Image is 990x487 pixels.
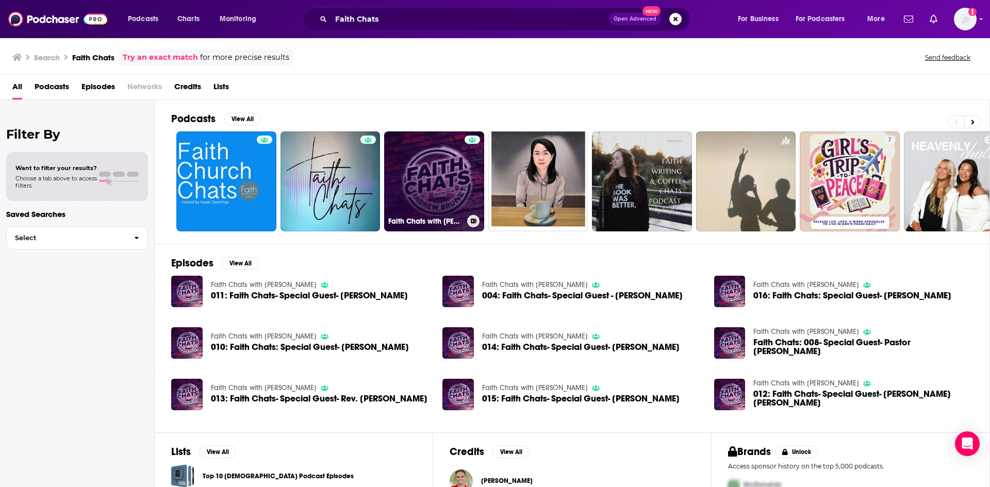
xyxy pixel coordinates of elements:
a: Faith Chats with Andrew Brunet [753,379,859,388]
p: Access sponsor history on the top 5,000 podcasts. [728,462,973,470]
span: Select [7,234,126,241]
img: 012: Faith Chats- Special Guest- Beverly Brown Simms [714,379,746,410]
h2: Podcasts [171,112,216,125]
span: 010: Faith Chats: Special Guest- [PERSON_NAME] [211,343,409,351]
a: 7 [800,131,900,231]
a: Episodes [81,78,115,99]
a: EpisodesView All [171,257,259,270]
a: PodcastsView All [171,112,261,125]
img: Podchaser - Follow, Share and Rate Podcasts [8,9,107,29]
span: Choose a tab above to access filters. [15,175,97,189]
a: 010: Faith Chats: Special Guest- Dr Sarah Grace [211,343,409,351]
h2: Episodes [171,257,213,270]
img: 015: Faith Chats- Special Guest- James Hirsen [442,379,474,410]
img: 016: Faith Chats: Special Guest- Rob Novell [714,276,746,307]
span: [PERSON_NAME] [481,477,533,485]
a: Charts [171,11,206,27]
a: 012: Faith Chats- Special Guest- Beverly Brown Simms [753,390,973,407]
span: 011: Faith Chats- Special Guest- [PERSON_NAME] [211,291,408,300]
button: open menu [789,11,860,27]
button: View All [224,113,261,125]
span: 016: Faith Chats: Special Guest- [PERSON_NAME] [753,291,951,300]
span: Podcasts [128,12,158,26]
img: 011: Faith Chats- Special Guest- Mark Tapson [171,276,203,307]
a: Top 10 [DEMOGRAPHIC_DATA] Podcast Episodes [203,471,354,482]
button: Send feedback [922,53,973,62]
p: Saved Searches [6,209,148,219]
span: For Business [738,12,779,26]
a: Faith Chats with Andrew Brunet [211,332,317,341]
svg: Add a profile image [968,8,977,16]
span: More [867,12,885,26]
a: ListsView All [171,445,236,458]
h3: Faith Chats [72,53,114,62]
span: for more precise results [200,52,289,63]
span: 004: Faith Chats- Special Guest - [PERSON_NAME] [482,291,683,300]
img: 010: Faith Chats: Special Guest- Dr Sarah Grace [171,327,203,359]
a: All [12,78,22,99]
h2: Brands [728,445,771,458]
button: Show profile menu [954,8,977,30]
a: 014: Faith Chats- Special Guest- Gianna Miceli [482,343,680,351]
span: Faith Chats: 008- Special Guest- Pastor [PERSON_NAME] [753,338,973,356]
a: Faith Chats: 008- Special Guest- Pastor Woody Robinson [753,338,973,356]
button: open menu [121,11,172,27]
button: View All [222,257,259,270]
button: View All [492,446,530,458]
img: Faith Chats: 008- Special Guest- Pastor Woody Robinson [714,327,746,359]
a: Faith Chats with Andrew Brunet [482,280,588,289]
img: 013: Faith Chats- Special Guest- Rev. Thomas Buckley [171,379,203,410]
a: 014: Faith Chats- Special Guest- Gianna Miceli [442,327,474,359]
span: New [642,6,661,16]
span: 7 [888,135,892,145]
span: Charts [177,12,200,26]
a: 7 [884,136,896,144]
div: Search podcasts, credits, & more... [312,7,700,31]
button: Select [6,226,148,249]
div: Open Intercom Messenger [955,431,980,456]
h3: Search [34,53,60,62]
a: Faith Chats with Andrew Brunet [753,327,859,336]
span: Monitoring [220,12,256,26]
a: Show notifications dropdown [900,10,917,28]
a: Jeff Jerina [481,477,533,485]
img: 004: Faith Chats- Special Guest - Brigitte Gabriel [442,276,474,307]
a: Faith Chats with Andrew Brunet [211,280,317,289]
h2: Filter By [6,127,148,142]
a: 004: Faith Chats- Special Guest - Brigitte Gabriel [482,291,683,300]
a: Faith Chats with [PERSON_NAME] [384,131,484,231]
h3: Faith Chats with [PERSON_NAME] [388,217,463,226]
a: 016: Faith Chats: Special Guest- Rob Novell [753,291,951,300]
a: Podcasts [35,78,69,99]
input: Search podcasts, credits, & more... [331,11,609,27]
a: Faith Chats with Andrew Brunet [482,383,588,392]
h2: Credits [450,445,484,458]
span: 012: Faith Chats- Special Guest- [PERSON_NAME] [PERSON_NAME] [753,390,973,407]
a: Try an exact match [123,52,198,63]
h2: Lists [171,445,191,458]
button: Open AdvancedNew [609,13,661,25]
span: 014: Faith Chats- Special Guest- [PERSON_NAME] [482,343,680,351]
a: Show notifications dropdown [926,10,942,28]
span: 015: Faith Chats- Special Guest- [PERSON_NAME] [482,394,680,403]
button: Unlock [775,446,819,458]
img: User Profile [954,8,977,30]
a: Credits [174,78,201,99]
a: Lists [213,78,229,99]
a: Faith Chats with Andrew Brunet [753,280,859,289]
button: View All [199,446,236,458]
a: 015: Faith Chats- Special Guest- James Hirsen [482,394,680,403]
button: open menu [860,11,898,27]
